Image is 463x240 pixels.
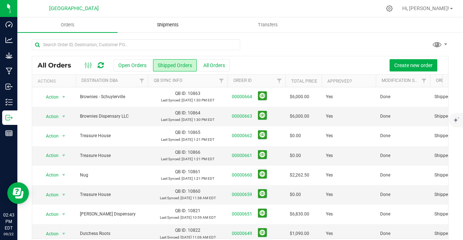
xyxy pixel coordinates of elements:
[38,61,78,69] span: All Orders
[59,229,68,239] span: select
[199,59,230,71] button: All Orders
[80,191,144,198] span: Treasure House
[5,36,13,44] inline-svg: Analytics
[385,5,394,12] div: Manage settings
[326,230,333,237] span: Yes
[390,59,437,71] button: Create new order
[59,209,68,219] span: select
[232,191,252,198] a: 00000659
[3,231,14,237] p: 09/22
[161,118,181,122] span: Last Synced:
[49,5,99,12] span: [GEOGRAPHIC_DATA]
[248,22,288,28] span: Transfers
[188,189,200,194] span: 10860
[326,93,333,100] span: Yes
[232,113,252,120] a: 00000663
[81,78,118,83] a: Destination DBA
[175,91,187,96] span: QB ID:
[5,114,13,121] inline-svg: Outbound
[216,75,228,87] a: Filter
[188,169,200,174] span: 10861
[382,78,428,83] a: Modification Status
[161,98,181,102] span: Last Synced:
[147,22,188,28] span: Shipments
[232,172,252,179] a: 00000660
[188,130,200,135] span: 10865
[38,79,73,84] div: Actions
[80,230,144,237] span: Dutchess Roots
[5,67,13,75] inline-svg: Manufacturing
[175,130,187,135] span: QB ID:
[5,130,13,137] inline-svg: Reports
[273,75,285,87] a: Filter
[59,92,68,102] span: select
[380,191,390,198] span: Done
[394,62,433,68] span: Create new order
[3,212,14,231] p: 02:43 PM EDT
[380,113,390,120] span: Done
[39,131,59,141] span: Action
[153,59,197,71] button: Shipped Orders
[290,113,309,120] span: $6,000.00
[160,196,180,200] span: Last Synced:
[218,17,318,32] a: Transfers
[39,209,59,219] span: Action
[80,132,144,139] span: Treasure House
[232,230,252,237] a: 00000649
[380,132,390,139] span: Done
[232,93,252,100] a: 00000664
[291,79,317,84] a: Total Price
[290,93,309,100] span: $6,000.00
[160,235,180,239] span: Last Synced:
[182,98,214,102] span: [DATE] 1:30 PM EDT
[380,172,390,179] span: Done
[59,150,68,161] span: select
[175,189,187,194] span: QB ID:
[175,150,187,155] span: QB ID:
[233,78,252,83] a: Order ID
[59,131,68,141] span: select
[80,152,144,159] span: Treasure House
[5,83,13,90] inline-svg: Inbound
[175,110,187,115] span: QB ID:
[290,211,309,218] span: $6,830.00
[39,150,59,161] span: Action
[327,79,352,84] a: Approved?
[182,118,214,122] span: [DATE] 1:30 PM EDT
[175,169,187,174] span: QB ID:
[182,176,214,180] span: [DATE] 1:21 PM EDT
[326,132,333,139] span: Yes
[39,112,59,122] span: Action
[182,138,214,141] span: [DATE] 1:21 PM EDT
[182,157,214,161] span: [DATE] 1:21 PM EDT
[160,215,180,219] span: Last Synced:
[290,132,301,139] span: $0.00
[232,132,252,139] a: 00000662
[5,52,13,59] inline-svg: Grow
[51,22,84,28] span: Orders
[80,113,144,120] span: Brownies Dispensary LLC
[39,92,59,102] span: Action
[59,112,68,122] span: select
[326,211,333,218] span: Yes
[290,152,301,159] span: $0.00
[326,191,333,198] span: Yes
[380,230,390,237] span: Done
[380,93,390,100] span: Done
[161,157,181,161] span: Last Synced:
[180,196,216,200] span: [DATE] 11:38 AM EDT
[114,59,151,71] button: Open Orders
[290,230,309,237] span: $1,090.00
[326,172,333,179] span: Yes
[118,17,218,32] a: Shipments
[17,17,118,32] a: Orders
[154,78,182,83] a: QB Sync Info
[402,5,449,11] span: Hi, [PERSON_NAME]!
[39,170,59,180] span: Action
[39,229,59,239] span: Action
[175,208,187,213] span: QB ID:
[380,211,390,218] span: Done
[232,152,252,159] a: 00000661
[5,21,13,28] inline-svg: Dashboard
[39,190,59,200] span: Action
